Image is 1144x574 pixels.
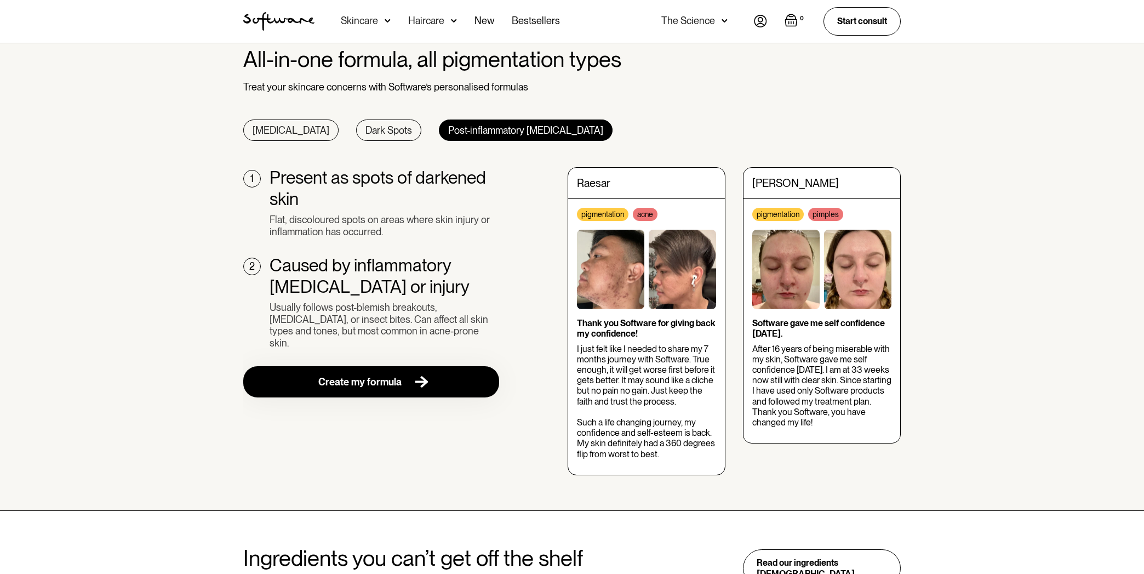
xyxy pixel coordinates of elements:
div: Usually follows post-blemish breakouts, [MEDICAL_DATA], or insect bites. Can affect all skin type... [270,302,499,349]
div: Haircare [408,15,444,26]
img: arrow down [722,15,728,26]
div: 2 [249,260,255,272]
a: Open empty cart [785,14,806,29]
div: Post-inflammatory [MEDICAL_DATA] [448,124,603,137]
div: Flat, discoloured spots on areas where skin injury or inflammation has occurred. [270,214,499,237]
div: 0 [798,14,806,24]
div: pigmentation [577,208,628,221]
a: Start consult [823,7,901,35]
div: 1 [250,173,254,185]
div: Raesar [577,177,610,190]
div: Software gave me self confidence [DATE]. [752,318,891,339]
div: Skincare [341,15,378,26]
p: I just felt like I needed to share my 7 months journey with Software. True enough, it will get wo... [577,344,716,459]
div: pigmentation [752,208,804,221]
div: Caused by inflammatory [MEDICAL_DATA] or injury [270,255,499,297]
h1: All-in-one formula, all pigmentation types [243,46,901,72]
div: Dark Spots [365,124,412,137]
img: arrow down [385,15,391,26]
h2: Ingredients you can’t get off the shelf [243,546,583,570]
a: Create my formula [243,366,499,397]
div: [PERSON_NAME] [752,177,839,190]
div: The Science [661,15,715,26]
div: acne [633,208,657,221]
div: Thank you Software for giving back my confidence! [577,318,716,339]
div: [MEDICAL_DATA] [253,124,329,137]
img: Software Logo [243,12,314,31]
p: After 16 years of being miserable with my skin, Software gave me self confidence [DATE]. I am at ... [752,344,891,428]
img: arrow down [451,15,457,26]
a: home [243,12,314,31]
div: pimples [808,208,843,221]
div: Create my formula [318,376,402,389]
div: Treat your skincare concerns with Software’s personalised formulas [243,81,901,93]
div: Present as spots of darkened skin [270,167,499,209]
